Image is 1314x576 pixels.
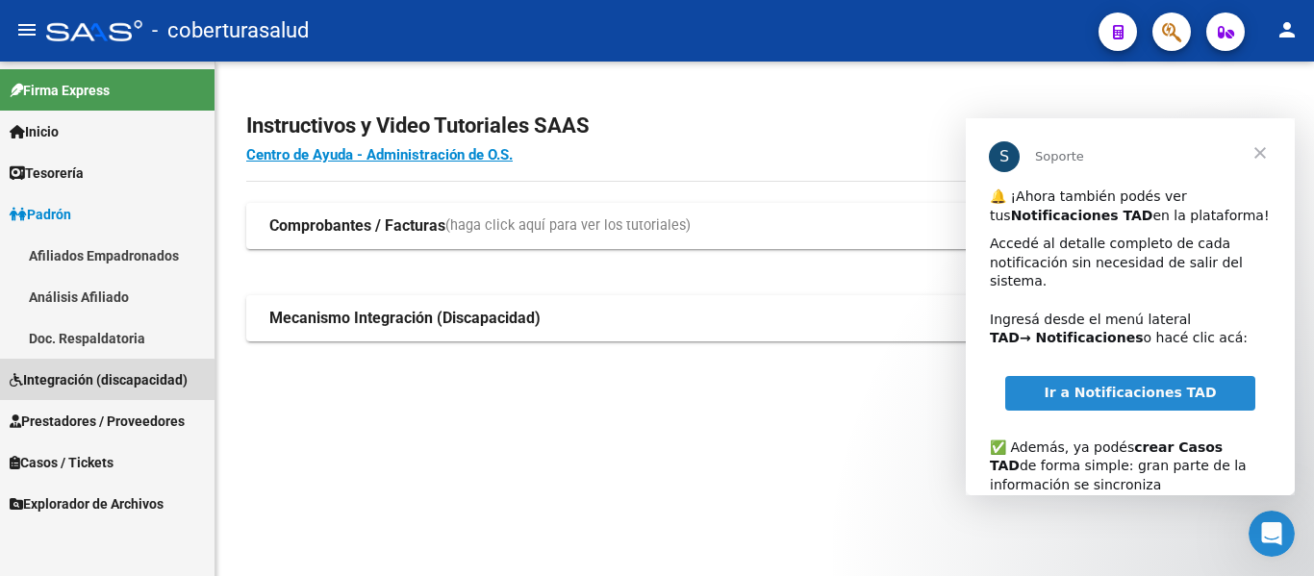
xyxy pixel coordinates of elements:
[10,452,114,473] span: Casos / Tickets
[246,108,1283,144] h2: Instructivos y Video Tutoriales SAAS
[10,493,164,514] span: Explorador de Archivos
[10,121,59,142] span: Inicio
[24,301,305,433] div: ✅ Además, ya podés de forma simple: gran parte de la información se sincroniza automáticamente y ...
[10,80,110,101] span: Firma Express
[269,215,445,237] strong: Comprobantes / Facturas
[152,10,309,52] span: - coberturasalud
[10,369,188,390] span: Integración (discapacidad)
[1276,18,1299,41] mat-icon: person
[246,146,513,163] a: Centro de Ayuda - Administración de O.S.
[15,18,38,41] mat-icon: menu
[10,163,84,184] span: Tesorería
[246,295,1283,341] mat-expansion-panel-header: Mecanismo Integración (Discapacidad)
[966,118,1295,495] iframe: Intercom live chat mensaje
[1249,511,1295,557] iframe: Intercom live chat
[246,203,1283,249] mat-expansion-panel-header: Comprobantes / Facturas(haga click aquí para ver los tutoriales)
[269,308,541,329] strong: Mecanismo Integración (Discapacidad)
[10,204,71,225] span: Padrón
[445,215,691,237] span: (haga click aquí para ver los tutoriales)
[10,411,185,432] span: Prestadores / Proveedores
